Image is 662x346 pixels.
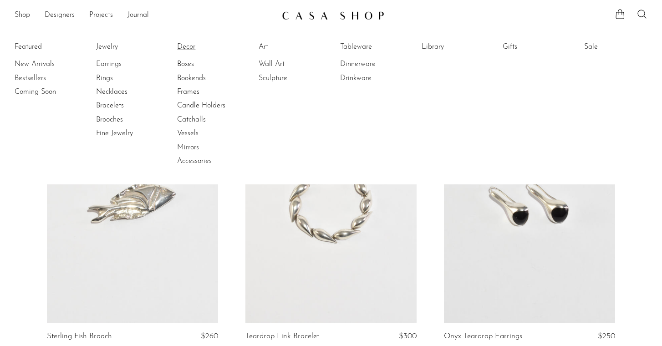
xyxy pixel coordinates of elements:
a: Sterling Fish Brooch [47,332,112,341]
span: $300 [399,332,417,340]
a: Candle Holders [177,101,245,111]
a: Journal [127,10,149,21]
ul: NEW HEADER MENU [15,8,275,23]
span: $250 [598,332,615,340]
a: Fine Jewelry [96,128,164,138]
a: Tableware [340,42,408,52]
a: Teardrop Link Bracelet [245,332,319,341]
a: Vessels [177,128,245,138]
a: Accessories [177,156,245,166]
a: Brooches [96,115,164,125]
a: Bestsellers [15,73,83,83]
ul: Gifts [503,40,571,57]
a: Shop [15,10,30,21]
ul: Tableware [340,40,408,85]
nav: Desktop navigation [15,8,275,23]
ul: Jewelry [96,40,164,141]
a: Mirrors [177,142,245,153]
a: Coming Soon [15,87,83,97]
a: Projects [89,10,113,21]
a: Library [422,42,490,52]
a: Earrings [96,59,164,69]
a: Wall Art [259,59,327,69]
a: Onyx Teardrop Earrings [444,332,522,341]
a: Frames [177,87,245,97]
a: Necklaces [96,87,164,97]
ul: Library [422,40,490,57]
ul: Featured [15,57,83,99]
ul: Decor [177,40,245,168]
a: Gifts [503,42,571,52]
ul: Sale [584,40,652,57]
a: Art [259,42,327,52]
a: Jewelry [96,42,164,52]
a: Bracelets [96,101,164,111]
a: Sale [584,42,652,52]
ul: Art [259,40,327,85]
a: Drinkware [340,73,408,83]
a: Designers [45,10,75,21]
span: $260 [201,332,218,340]
a: Boxes [177,59,245,69]
a: Catchalls [177,115,245,125]
a: Rings [96,73,164,83]
a: Sculpture [259,73,327,83]
a: Dinnerware [340,59,408,69]
a: Decor [177,42,245,52]
a: Bookends [177,73,245,83]
a: New Arrivals [15,59,83,69]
